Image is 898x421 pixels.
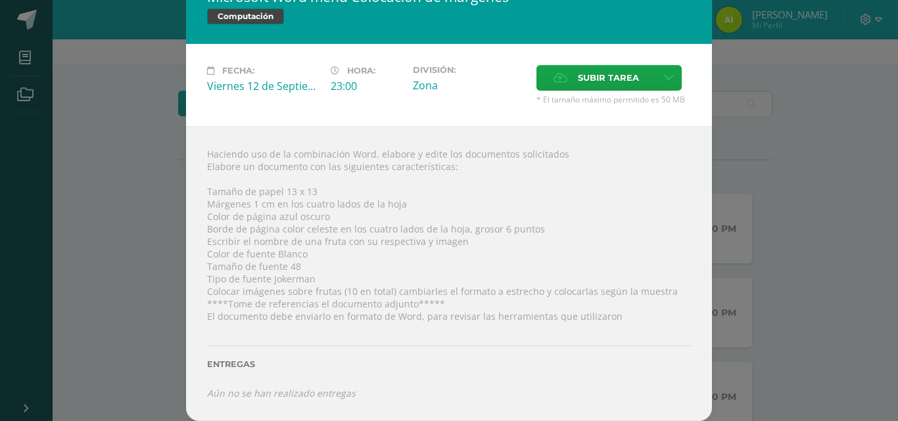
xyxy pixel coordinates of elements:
[536,94,691,105] span: * El tamaño máximo permitido es 50 MB
[347,66,375,76] span: Hora:
[207,9,284,24] span: Computación
[207,387,356,399] i: Aún no se han realizado entregas
[186,126,712,421] div: Haciendo uso de la combinación Word, elabore y edite los documentos solicitados Elabore un docume...
[207,79,320,93] div: Viernes 12 de Septiembre
[413,78,526,93] div: Zona
[207,359,691,369] label: Entregas
[331,79,402,93] div: 23:00
[413,65,526,75] label: División:
[222,66,254,76] span: Fecha:
[578,66,639,90] span: Subir tarea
